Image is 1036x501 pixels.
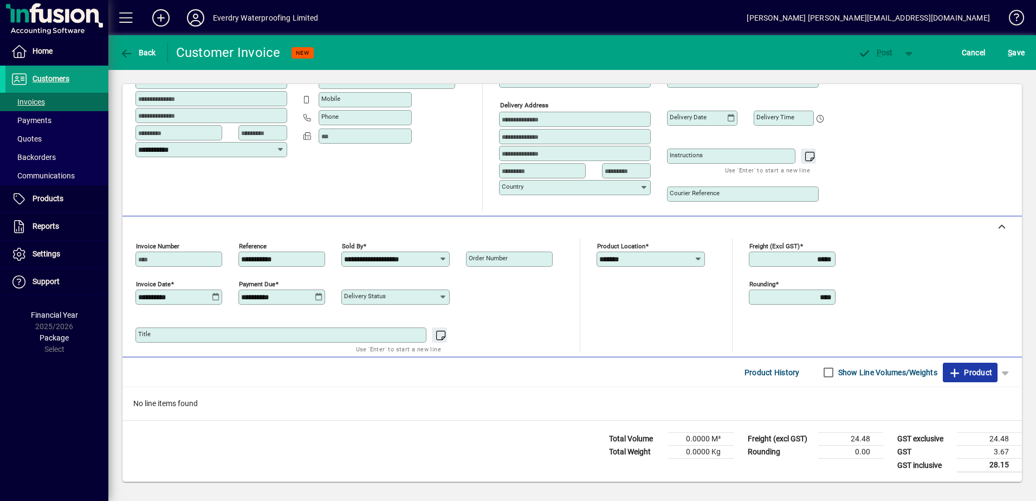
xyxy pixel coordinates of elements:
button: Product [943,363,998,382]
mat-label: Product location [597,242,645,250]
mat-label: Delivery time [756,113,794,121]
td: 0.0000 Kg [669,446,734,459]
a: Quotes [5,130,108,148]
td: Freight (excl GST) [742,433,818,446]
mat-label: Title [138,330,151,338]
a: Products [5,185,108,213]
span: NEW [296,49,309,56]
button: Post [852,43,898,62]
mat-label: Invoice number [136,242,179,250]
td: GST exclusive [892,433,957,446]
app-page-header-button: Back [108,43,168,62]
mat-label: Invoice date [136,280,171,288]
td: Rounding [742,446,818,459]
span: Payments [11,116,51,125]
a: Communications [5,166,108,185]
div: Everdry Waterproofing Limited [213,9,318,27]
mat-label: Delivery status [344,292,386,300]
mat-label: Payment due [239,280,275,288]
td: 24.48 [818,433,883,446]
mat-label: Order number [469,254,508,262]
span: Customers [33,74,69,83]
span: Reports [33,222,59,230]
span: Products [33,194,63,203]
a: Home [5,38,108,65]
span: Home [33,47,53,55]
button: Save [1005,43,1027,62]
a: Backorders [5,148,108,166]
td: 3.67 [957,446,1022,459]
a: Payments [5,111,108,130]
button: Add [144,8,178,28]
div: No line items found [122,387,1022,420]
td: 0.00 [818,446,883,459]
a: Settings [5,241,108,268]
span: Invoices [11,98,45,106]
mat-hint: Use 'Enter' to start a new line [356,343,441,355]
span: ost [858,48,893,57]
mat-label: Courier Reference [670,189,720,197]
mat-label: Sold by [342,242,363,250]
mat-label: Rounding [749,280,775,288]
td: GST inclusive [892,459,957,472]
mat-label: Reference [239,242,267,250]
a: Reports [5,213,108,240]
td: 28.15 [957,459,1022,472]
a: Knowledge Base [1001,2,1022,37]
span: Product History [744,364,800,381]
span: Support [33,277,60,286]
td: 0.0000 M³ [669,433,734,446]
div: [PERSON_NAME] [PERSON_NAME][EMAIL_ADDRESS][DOMAIN_NAME] [747,9,990,27]
td: Total Weight [604,446,669,459]
span: Back [120,48,156,57]
mat-label: Instructions [670,151,703,159]
mat-label: Freight (excl GST) [749,242,800,250]
span: Quotes [11,134,42,143]
mat-label: Country [502,183,523,190]
span: S [1008,48,1012,57]
button: Product History [740,363,804,382]
div: Customer Invoice [176,44,281,61]
label: Show Line Volumes/Weights [836,367,937,378]
button: Profile [178,8,213,28]
td: Total Volume [604,433,669,446]
button: Cancel [959,43,988,62]
span: Cancel [962,44,986,61]
span: ave [1008,44,1025,61]
span: Backorders [11,153,56,162]
mat-hint: Use 'Enter' to start a new line [725,164,810,176]
mat-label: Mobile [321,95,340,102]
button: Back [117,43,159,62]
span: Package [40,333,69,342]
a: Invoices [5,93,108,111]
span: Communications [11,171,75,180]
mat-label: Delivery date [670,113,707,121]
td: GST [892,446,957,459]
span: Product [948,364,992,381]
span: Financial Year [31,311,78,319]
span: Settings [33,249,60,258]
td: 24.48 [957,433,1022,446]
mat-label: Phone [321,113,339,120]
a: Support [5,268,108,296]
span: P [877,48,882,57]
